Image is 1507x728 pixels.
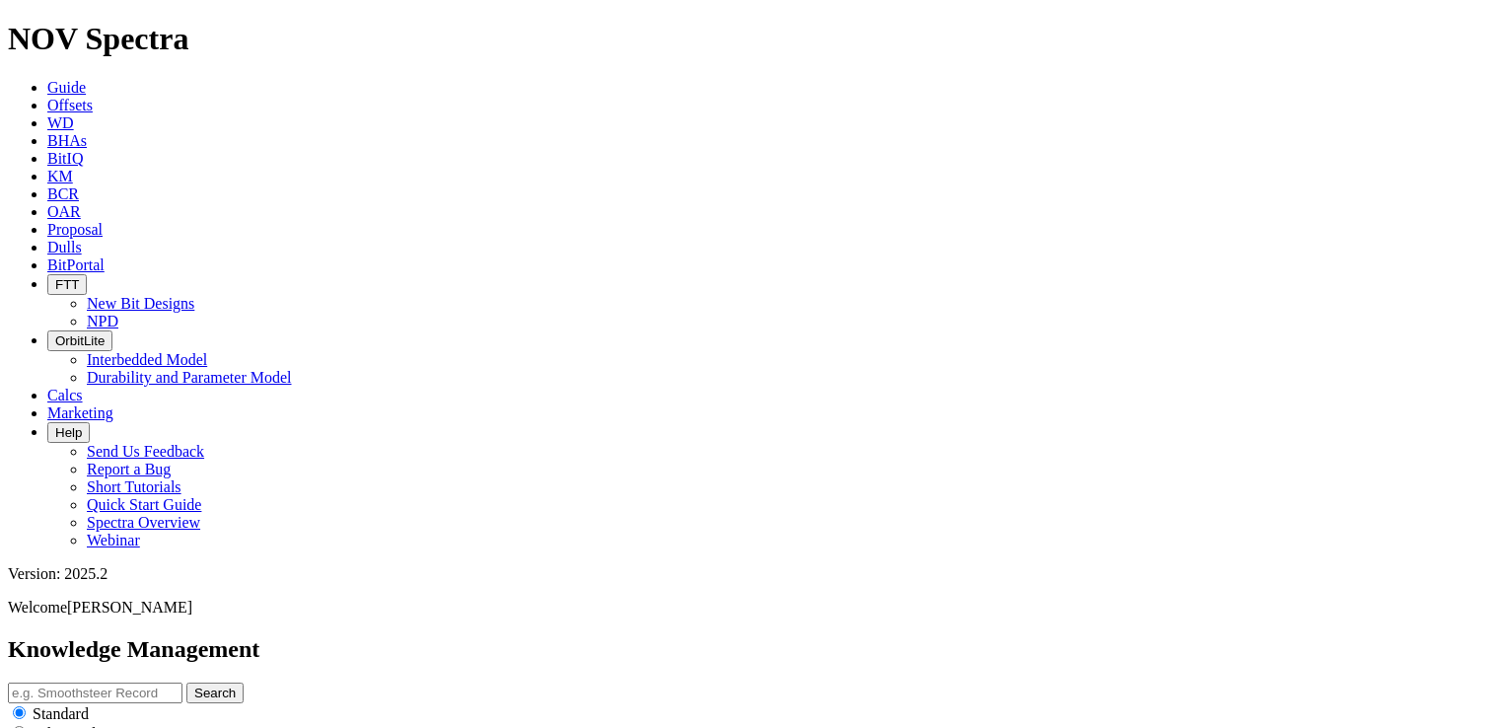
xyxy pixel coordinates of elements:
a: Durability and Parameter Model [87,369,292,386]
a: BitPortal [47,256,105,273]
a: WD [47,114,74,131]
a: Guide [47,79,86,96]
a: Marketing [47,404,113,421]
h2: Knowledge Management [8,636,1499,663]
a: Dulls [47,239,82,255]
a: NPD [87,313,118,329]
a: BHAs [47,132,87,149]
span: Standard [33,705,89,722]
a: Send Us Feedback [87,443,204,460]
p: Welcome [8,599,1499,617]
a: Spectra Overview [87,514,200,531]
button: FTT [47,274,87,295]
a: Quick Start Guide [87,496,201,513]
a: BitIQ [47,150,83,167]
a: BCR [47,185,79,202]
a: OAR [47,203,81,220]
a: KM [47,168,73,184]
button: Help [47,422,90,443]
button: Search [186,683,244,703]
h1: NOV Spectra [8,21,1499,57]
span: FTT [55,277,79,292]
input: e.g. Smoothsteer Record [8,683,182,703]
span: Help [55,425,82,440]
a: Short Tutorials [87,478,181,495]
a: Calcs [47,387,83,403]
a: Proposal [47,221,103,238]
span: OrbitLite [55,333,105,348]
button: OrbitLite [47,330,112,351]
span: [PERSON_NAME] [67,599,192,616]
div: Version: 2025.2 [8,565,1499,583]
a: New Bit Designs [87,295,194,312]
a: Report a Bug [87,461,171,477]
a: Interbedded Model [87,351,207,368]
a: Offsets [47,97,93,113]
a: Webinar [87,532,140,548]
